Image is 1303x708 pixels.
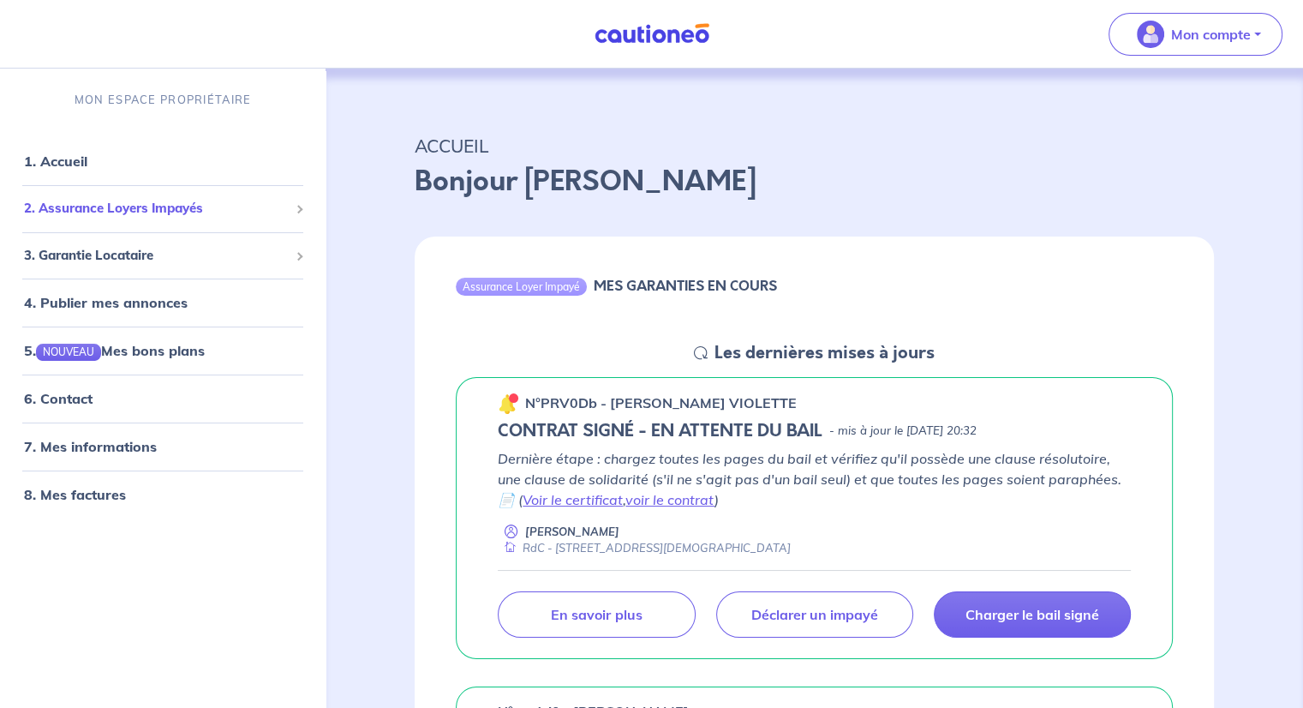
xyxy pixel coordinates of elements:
[523,491,623,508] a: Voir le certificat
[934,591,1131,638] a: Charger le bail signé
[498,448,1131,510] p: Dernière étape : chargez toutes les pages du bail et vérifiez qu'il possède une clause résolutoir...
[415,161,1214,202] p: Bonjour [PERSON_NAME]
[7,285,319,320] div: 4. Publier mes annonces
[7,429,319,464] div: 7. Mes informations
[1137,21,1164,48] img: illu_account_valid_menu.svg
[7,381,319,416] div: 6. Contact
[456,278,587,295] div: Assurance Loyer Impayé
[829,423,977,440] p: - mis à jour le [DATE] 20:32
[24,199,289,219] span: 2. Assurance Loyers Impayés
[24,438,157,455] a: 7. Mes informations
[24,486,126,503] a: 8. Mes factures
[1109,13,1282,56] button: illu_account_valid_menu.svgMon compte
[498,421,1131,441] div: state: CONTRACT-SIGNED, Context: NEW,CHOOSE-CERTIFICATE,ALONE,LESSOR-DOCUMENTS
[498,393,518,414] img: 🔔
[1171,24,1251,45] p: Mon compte
[24,294,188,311] a: 4. Publier mes annonces
[714,343,935,363] h5: Les dernières mises à jours
[525,524,619,540] p: [PERSON_NAME]
[965,606,1099,623] p: Charger le bail signé
[716,591,913,638] a: Déclarer un impayé
[751,606,878,623] p: Déclarer un impayé
[24,245,289,265] span: 3. Garantie Locataire
[7,192,319,225] div: 2. Assurance Loyers Impayés
[75,92,251,108] p: MON ESPACE PROPRIÉTAIRE
[498,591,695,638] a: En savoir plus
[625,491,714,508] a: voir le contrat
[498,540,791,556] div: RdC - [STREET_ADDRESS][DEMOGRAPHIC_DATA]
[24,342,205,359] a: 5.NOUVEAUMes bons plans
[498,421,822,441] h5: CONTRAT SIGNÉ - EN ATTENTE DU BAIL
[7,333,319,368] div: 5.NOUVEAUMes bons plans
[525,393,797,413] p: n°PRV0Db - [PERSON_NAME] VIOLETTE
[7,238,319,272] div: 3. Garantie Locataire
[551,606,642,623] p: En savoir plus
[24,390,93,407] a: 6. Contact
[594,278,777,294] h6: MES GARANTIES EN COURS
[415,130,1214,161] p: ACCUEIL
[24,153,87,170] a: 1. Accueil
[7,144,319,178] div: 1. Accueil
[588,23,716,45] img: Cautioneo
[7,477,319,512] div: 8. Mes factures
